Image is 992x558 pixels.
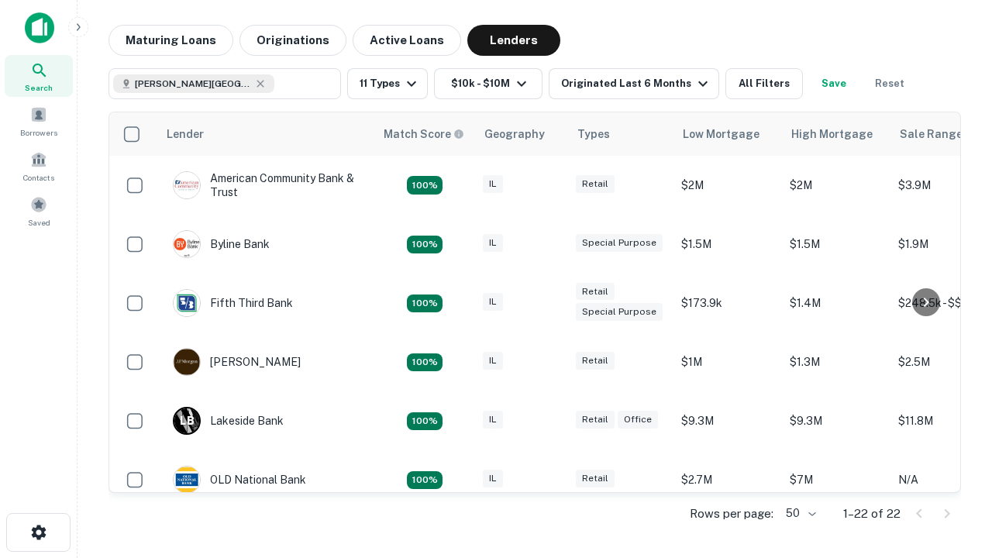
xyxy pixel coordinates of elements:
[174,172,200,198] img: picture
[673,156,782,215] td: $2M
[576,175,615,193] div: Retail
[384,126,461,143] h6: Match Score
[483,411,503,429] div: IL
[690,505,773,523] p: Rows per page:
[561,74,712,93] div: Originated Last 6 Months
[483,175,503,193] div: IL
[483,293,503,311] div: IL
[353,25,461,56] button: Active Loans
[809,68,859,99] button: Save your search to get updates of matches that match your search criteria.
[576,352,615,370] div: Retail
[174,231,200,257] img: picture
[673,274,782,332] td: $173.9k
[782,274,890,332] td: $1.4M
[467,25,560,56] button: Lenders
[174,290,200,316] img: picture
[407,353,443,372] div: Matching Properties: 2, hasApolloMatch: undefined
[725,68,803,99] button: All Filters
[673,391,782,450] td: $9.3M
[173,289,293,317] div: Fifth Third Bank
[673,215,782,274] td: $1.5M
[683,125,759,143] div: Low Mortgage
[5,55,73,97] a: Search
[914,384,992,459] iframe: Chat Widget
[28,216,50,229] span: Saved
[347,68,428,99] button: 11 Types
[434,68,542,99] button: $10k - $10M
[135,77,251,91] span: [PERSON_NAME][GEOGRAPHIC_DATA], [GEOGRAPHIC_DATA]
[173,171,359,199] div: American Community Bank & Trust
[782,450,890,509] td: $7M
[782,391,890,450] td: $9.3M
[782,156,890,215] td: $2M
[5,100,73,142] a: Borrowers
[173,407,284,435] div: Lakeside Bank
[673,450,782,509] td: $2.7M
[618,411,658,429] div: Office
[549,68,719,99] button: Originated Last 6 Months
[384,126,464,143] div: Capitalize uses an advanced AI algorithm to match your search with the best lender. The match sco...
[174,467,200,493] img: picture
[25,81,53,94] span: Search
[173,466,306,494] div: OLD National Bank
[780,502,818,525] div: 50
[374,112,475,156] th: Capitalize uses an advanced AI algorithm to match your search with the best lender. The match sco...
[576,411,615,429] div: Retail
[239,25,346,56] button: Originations
[791,125,873,143] div: High Mortgage
[5,145,73,187] a: Contacts
[108,25,233,56] button: Maturing Loans
[174,349,200,375] img: picture
[173,230,270,258] div: Byline Bank
[782,112,890,156] th: High Mortgage
[180,413,194,429] p: L B
[484,125,545,143] div: Geography
[782,215,890,274] td: $1.5M
[568,112,673,156] th: Types
[576,234,663,252] div: Special Purpose
[20,126,57,139] span: Borrowers
[25,12,54,43] img: capitalize-icon.png
[843,505,901,523] p: 1–22 of 22
[407,176,443,195] div: Matching Properties: 2, hasApolloMatch: undefined
[577,125,610,143] div: Types
[576,470,615,487] div: Retail
[673,332,782,391] td: $1M
[576,283,615,301] div: Retail
[407,471,443,490] div: Matching Properties: 2, hasApolloMatch: undefined
[23,171,54,184] span: Contacts
[576,303,663,321] div: Special Purpose
[673,112,782,156] th: Low Mortgage
[173,348,301,376] div: [PERSON_NAME]
[483,234,503,252] div: IL
[407,236,443,254] div: Matching Properties: 2, hasApolloMatch: undefined
[782,332,890,391] td: $1.3M
[475,112,568,156] th: Geography
[5,190,73,232] a: Saved
[167,125,204,143] div: Lender
[407,412,443,431] div: Matching Properties: 3, hasApolloMatch: undefined
[900,125,963,143] div: Sale Range
[407,294,443,313] div: Matching Properties: 2, hasApolloMatch: undefined
[157,112,374,156] th: Lender
[865,68,914,99] button: Reset
[483,470,503,487] div: IL
[483,352,503,370] div: IL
